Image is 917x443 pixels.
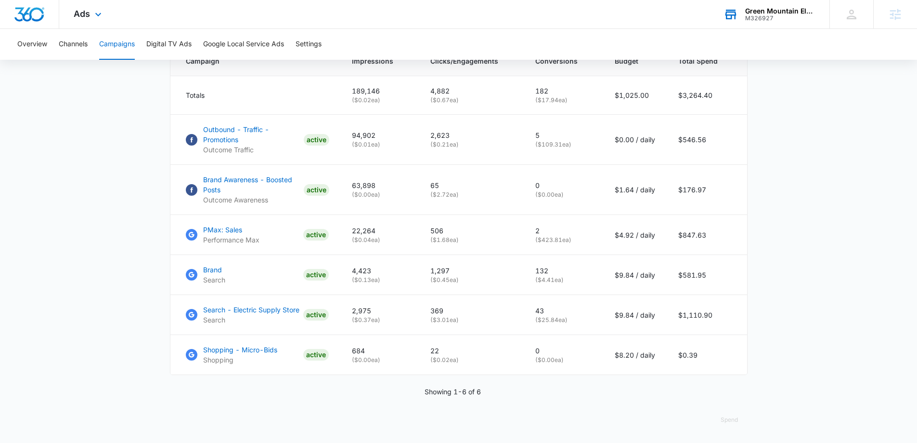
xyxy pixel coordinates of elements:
[615,270,655,280] p: $9.84 / daily
[535,236,592,244] p: ( $423.81 ea)
[203,235,259,245] p: Performance Max
[667,335,747,375] td: $0.39
[303,309,329,321] div: ACTIVE
[430,316,512,324] p: ( $3.01 ea)
[667,295,747,335] td: $1,110.90
[186,124,329,155] a: FacebookOutbound - Traffic - PromotionsOutcome TrafficACTIVE
[667,76,747,115] td: $3,264.40
[203,29,284,60] button: Google Local Service Ads
[203,265,225,275] p: Brand
[74,9,90,19] span: Ads
[535,316,592,324] p: ( $25.84 ea)
[535,226,592,236] p: 2
[535,140,592,149] p: ( $109.31 ea)
[352,306,407,316] p: 2,975
[430,56,498,66] span: Clicks/Engagements
[430,266,512,276] p: 1,297
[615,310,655,320] p: $9.84 / daily
[186,349,197,361] img: Google Ads
[352,266,407,276] p: 4,423
[17,29,47,60] button: Overview
[430,276,512,284] p: ( $0.45 ea)
[535,276,592,284] p: ( $4.41 ea)
[352,236,407,244] p: ( $0.04 ea)
[186,56,315,66] span: Campaign
[352,346,407,356] p: 684
[303,229,329,241] div: ACTIVE
[203,195,300,205] p: Outcome Awareness
[59,29,88,60] button: Channels
[535,190,592,199] p: ( $0.00 ea)
[352,190,407,199] p: ( $0.00 ea)
[667,115,747,165] td: $546.56
[615,90,655,100] p: $1,025.00
[745,7,815,15] div: account name
[203,305,299,315] p: Search - Electric Supply Store
[186,229,197,241] img: Google Ads
[430,190,512,199] p: ( $2.72 ea)
[186,345,329,365] a: Google AdsShopping - Micro-BidsShoppingACTIVE
[352,140,407,149] p: ( $0.01 ea)
[745,15,815,22] div: account id
[535,96,592,105] p: ( $17.94 ea)
[535,56,578,66] span: Conversions
[203,355,277,365] p: Shopping
[615,230,655,240] p: $4.92 / daily
[99,29,135,60] button: Campaigns
[430,130,512,140] p: 2,623
[615,185,655,195] p: $1.64 / daily
[430,306,512,316] p: 369
[667,165,747,215] td: $176.97
[678,56,718,66] span: Total Spend
[186,225,329,245] a: Google AdsPMax: SalesPerformance MaxACTIVE
[203,345,277,355] p: Shopping - Micro-Bids
[203,315,299,325] p: Search
[146,29,192,60] button: Digital TV Ads
[352,86,407,96] p: 189,146
[303,349,329,361] div: ACTIVE
[667,255,747,295] td: $581.95
[535,86,592,96] p: 182
[615,350,655,360] p: $8.20 / daily
[203,124,300,145] p: Outbound - Traffic - Promotions
[535,356,592,364] p: ( $0.00 ea)
[425,387,481,397] p: Showing 1-6 of 6
[186,269,197,281] img: Google Ads
[667,215,747,255] td: $847.63
[186,265,329,285] a: Google AdsBrandSearchACTIVE
[535,346,592,356] p: 0
[352,130,407,140] p: 94,902
[186,175,329,205] a: FacebookBrand Awareness - Boosted PostsOutcome AwarenessACTIVE
[352,56,393,66] span: Impressions
[203,145,300,155] p: Outcome Traffic
[352,96,407,105] p: ( $0.02 ea)
[186,309,197,321] img: Google Ads
[430,140,512,149] p: ( $0.21 ea)
[186,184,197,196] img: Facebook
[615,56,641,66] span: Budget
[430,96,512,105] p: ( $0.67 ea)
[430,356,512,364] p: ( $0.02 ea)
[430,346,512,356] p: 22
[430,180,512,190] p: 65
[186,305,329,325] a: Google AdsSearch - Electric Supply StoreSearchACTIVE
[352,316,407,324] p: ( $0.37 ea)
[535,266,592,276] p: 132
[304,134,329,146] div: ACTIVE
[186,90,329,100] div: Totals
[203,225,259,235] p: PMax: Sales
[430,86,512,96] p: 4,882
[304,184,329,196] div: ACTIVE
[535,306,592,316] p: 43
[352,356,407,364] p: ( $0.00 ea)
[186,134,197,146] img: Facebook
[711,408,748,431] button: Spend
[352,276,407,284] p: ( $0.13 ea)
[303,269,329,281] div: ACTIVE
[203,275,225,285] p: Search
[352,226,407,236] p: 22,264
[296,29,322,60] button: Settings
[430,226,512,236] p: 506
[203,175,300,195] p: Brand Awareness - Boosted Posts
[430,236,512,244] p: ( $1.68 ea)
